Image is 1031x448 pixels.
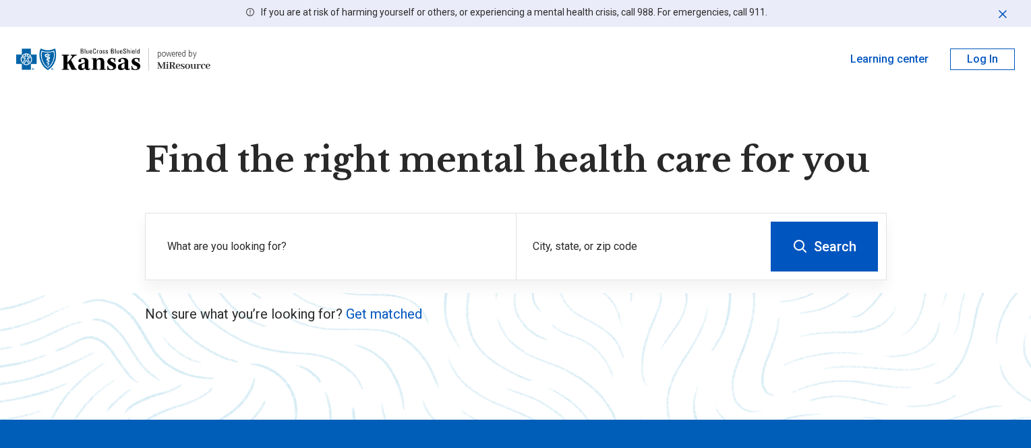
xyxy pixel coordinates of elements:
a: Learning center [850,51,929,67]
p: If you are at risk of harming yourself or others, or experiencing a mental health crisis, call 98... [261,5,767,20]
a: Blue Cross Blue Shield Kansaspowered by [16,43,210,75]
div: powered by [157,48,210,60]
a: Get matched [346,306,422,322]
img: Blue Cross Blue Shield Kansas [16,43,140,75]
h1: Find the right mental health care for you [145,140,887,181]
button: Search [771,222,878,271]
button: Dismiss [996,5,1009,22]
button: Log In [950,49,1015,70]
p: Not sure what you’re looking for? [145,305,887,323]
label: What are you looking for? [167,238,500,255]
